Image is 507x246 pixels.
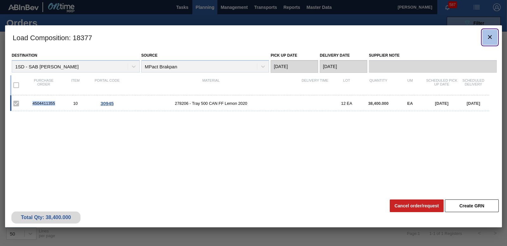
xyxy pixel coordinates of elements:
[60,101,91,106] div: 10
[299,79,331,92] div: Delivery Time
[458,79,489,92] div: Scheduled Delivery
[271,53,297,58] label: Pick up Date
[445,199,499,212] button: Create GRN
[28,101,60,106] div: 4504411355
[407,101,413,106] span: EA
[141,53,157,58] label: Source
[5,25,502,49] h3: Load Composition : 18377
[100,101,114,106] span: 30945
[426,79,458,92] div: Scheduled Pick up Date
[320,53,350,58] label: Delivery Date
[368,101,388,106] span: 38,400.000
[435,101,448,106] span: [DATE]
[390,199,444,212] button: Cancel order/request
[363,79,394,92] div: Quantity
[16,215,76,220] div: Total Qty: 38,400.000
[320,60,367,73] input: mm/dd/yyyy
[123,79,299,92] div: Material
[123,101,299,106] span: 278206 - Tray 500 CAN FF Lemon 2020
[331,101,363,106] div: 12 EA
[394,79,426,92] div: UM
[12,53,37,58] label: Destination
[91,101,123,106] div: Go to Order
[467,101,480,106] span: [DATE]
[369,51,497,60] label: Supplier Note
[331,79,363,92] div: Lot
[28,79,60,92] div: Purchase order
[271,60,318,73] input: mm/dd/yyyy
[91,79,123,92] div: Portal code
[60,79,91,92] div: Item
